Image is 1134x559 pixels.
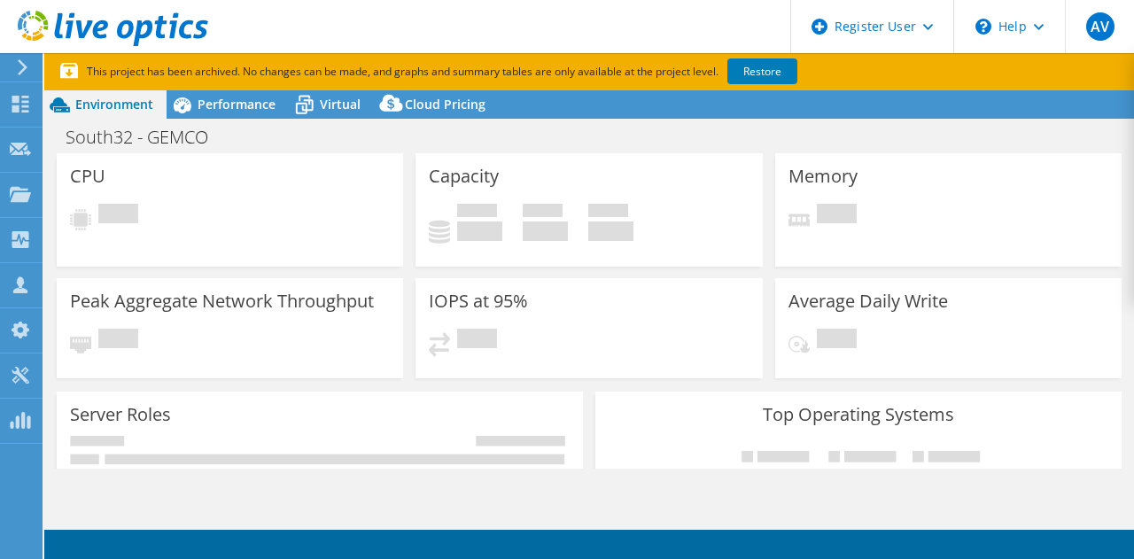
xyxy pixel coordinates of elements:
[817,204,857,228] span: Pending
[320,96,361,113] span: Virtual
[788,167,858,186] h3: Memory
[788,291,948,311] h3: Average Daily Write
[588,204,628,221] span: Total
[70,167,105,186] h3: CPU
[70,291,374,311] h3: Peak Aggregate Network Throughput
[70,405,171,424] h3: Server Roles
[429,291,528,311] h3: IOPS at 95%
[523,204,563,221] span: Free
[429,167,499,186] h3: Capacity
[457,329,497,353] span: Pending
[1086,12,1115,41] span: AV
[60,62,928,82] p: This project has been archived. No changes can be made, and graphs and summary tables are only av...
[817,329,857,353] span: Pending
[609,405,1108,424] h3: Top Operating Systems
[198,96,276,113] span: Performance
[975,19,991,35] svg: \n
[588,221,633,241] h4: 0 GiB
[405,96,485,113] span: Cloud Pricing
[98,329,138,353] span: Pending
[98,204,138,228] span: Pending
[457,204,497,221] span: Used
[523,221,568,241] h4: 0 GiB
[58,128,236,147] h1: South32 - GEMCO
[727,58,797,84] a: Restore
[75,96,153,113] span: Environment
[457,221,502,241] h4: 0 GiB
